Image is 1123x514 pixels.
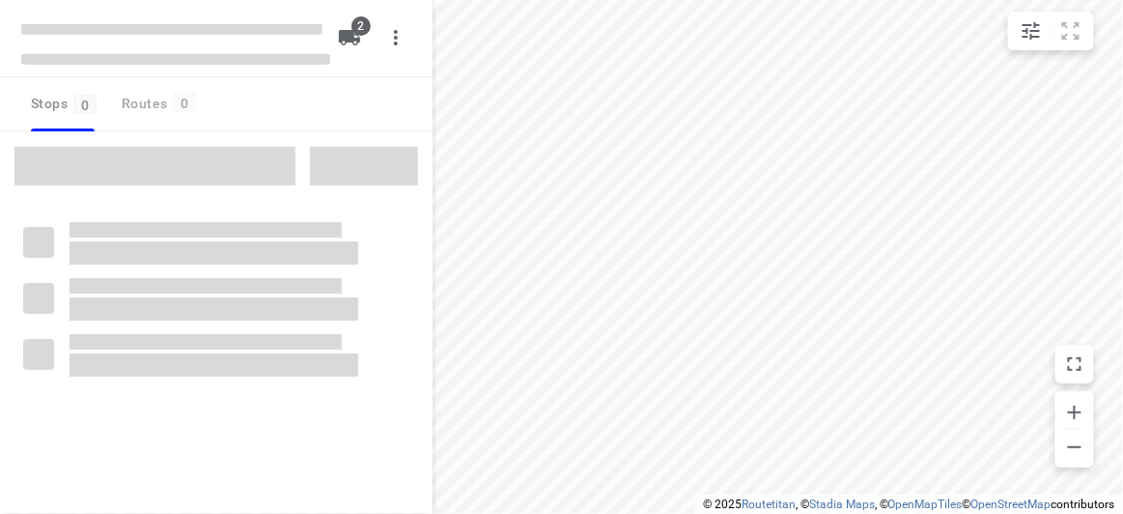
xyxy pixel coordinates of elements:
button: Map settings [1012,12,1051,50]
div: small contained button group [1008,12,1094,50]
a: Stadia Maps [809,498,875,511]
a: Routetitan [742,498,796,511]
a: OpenMapTiles [888,498,963,511]
li: © 2025 , © , © © contributors [703,498,1115,511]
a: OpenStreetMap [971,498,1052,511]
